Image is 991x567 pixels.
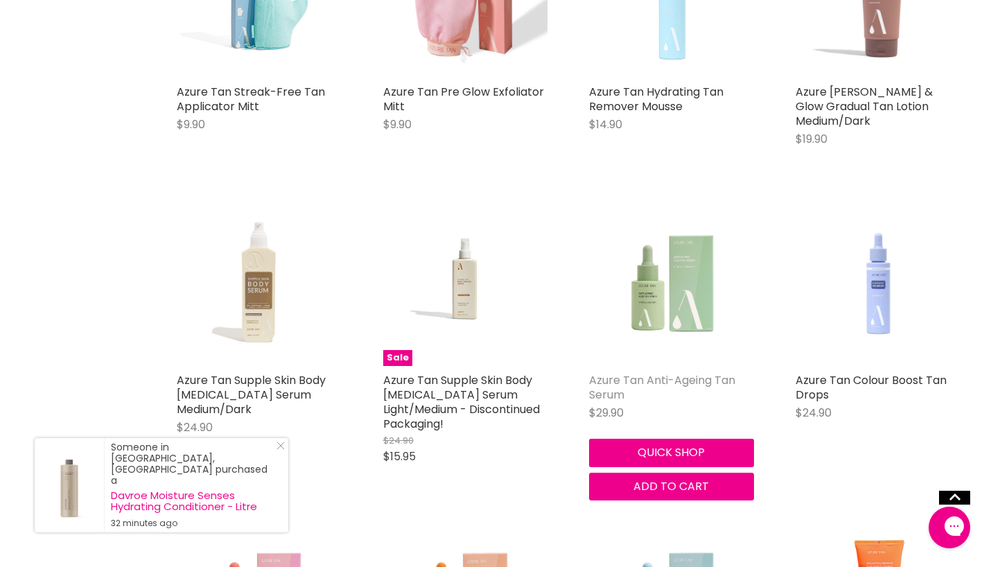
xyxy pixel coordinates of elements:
img: Azure Tan Supple Skin Body Tanning Serum Medium/Dark [177,201,342,366]
a: Azure Tan Supple Skin Body [MEDICAL_DATA] Serum Light/Medium - Discontinued Packaging! [383,372,540,432]
a: Azure Tan Supple Skin Body [MEDICAL_DATA] Serum Medium/Dark [177,372,326,417]
a: Azure Tan Colour Boost Tan Drops [796,372,947,403]
span: $24.90 [796,405,832,421]
span: $14.90 [589,116,622,132]
span: Sale [383,350,412,366]
span: $24.90 [177,419,213,435]
small: 32 minutes ago [111,518,274,529]
iframe: Gorgias live chat messenger [922,502,977,553]
span: $19.90 [796,131,827,147]
a: Azure [PERSON_NAME] & Glow Gradual Tan Lotion Medium/Dark [796,84,933,129]
a: Azure Tan Streak-Free Tan Applicator Mitt [177,84,325,114]
span: $29.90 [589,405,624,421]
a: Azure Tan Supple Skin Body Tanning Serum Light/Medium - Discontinued Packaging!Sale [383,201,548,366]
span: $9.90 [383,116,412,132]
span: $9.90 [177,116,205,132]
button: Add to cart [589,473,754,500]
img: Azure Tan Supple Skin Body Tanning Serum Light/Medium - Discontinued Packaging! [410,201,520,366]
span: $15.95 [383,448,416,464]
a: Davroe Moisture Senses Hydrating Conditioner - Litre [111,490,274,512]
a: Azure Tan Hydrating Tan Remover Mousse [589,84,723,114]
svg: Close Icon [277,442,285,450]
a: Azure Tan Anti-Ageing Tan Serum [589,372,735,403]
a: Visit product page [35,438,104,532]
img: Azure Tan Colour Boost Tan Drops [796,201,961,366]
a: Azure Tan Pre Glow Exfoliator Mitt [383,84,544,114]
img: Azure Tan Anti-Ageing Tan Serum [589,201,754,366]
span: Add to cart [633,478,709,494]
span: $24.90 [383,434,414,447]
a: Close Notification [271,442,285,455]
div: Someone in [GEOGRAPHIC_DATA], [GEOGRAPHIC_DATA] purchased a [111,442,274,529]
button: Quick shop [589,439,754,466]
